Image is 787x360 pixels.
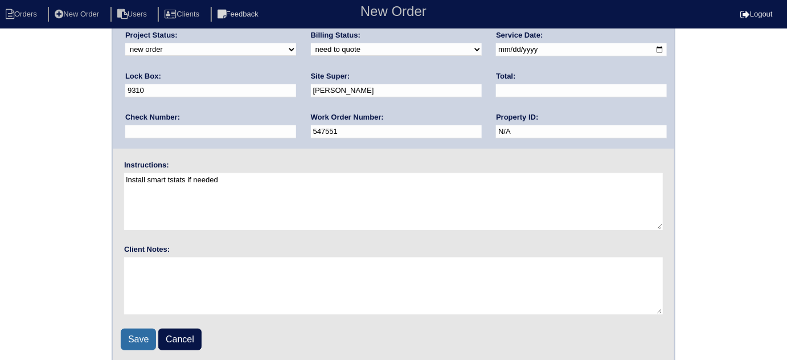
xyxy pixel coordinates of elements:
input: Save [121,329,156,350]
label: Site Super: [311,71,350,81]
a: Logout [740,10,773,18]
label: Property ID: [496,112,538,122]
li: Users [110,7,156,22]
label: Check Number: [125,112,180,122]
label: Lock Box: [125,71,161,81]
li: Feedback [211,7,268,22]
li: New Order [48,7,108,22]
label: Total: [496,71,515,81]
label: Service Date: [496,30,543,40]
label: Instructions: [124,160,169,170]
label: Project Status: [125,30,178,40]
a: Clients [158,10,208,18]
a: Cancel [158,329,202,350]
label: Work Order Number: [311,112,384,122]
li: Clients [158,7,208,22]
label: Billing Status: [311,30,360,40]
a: Users [110,10,156,18]
a: New Order [48,10,108,18]
label: Client Notes: [124,244,170,255]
